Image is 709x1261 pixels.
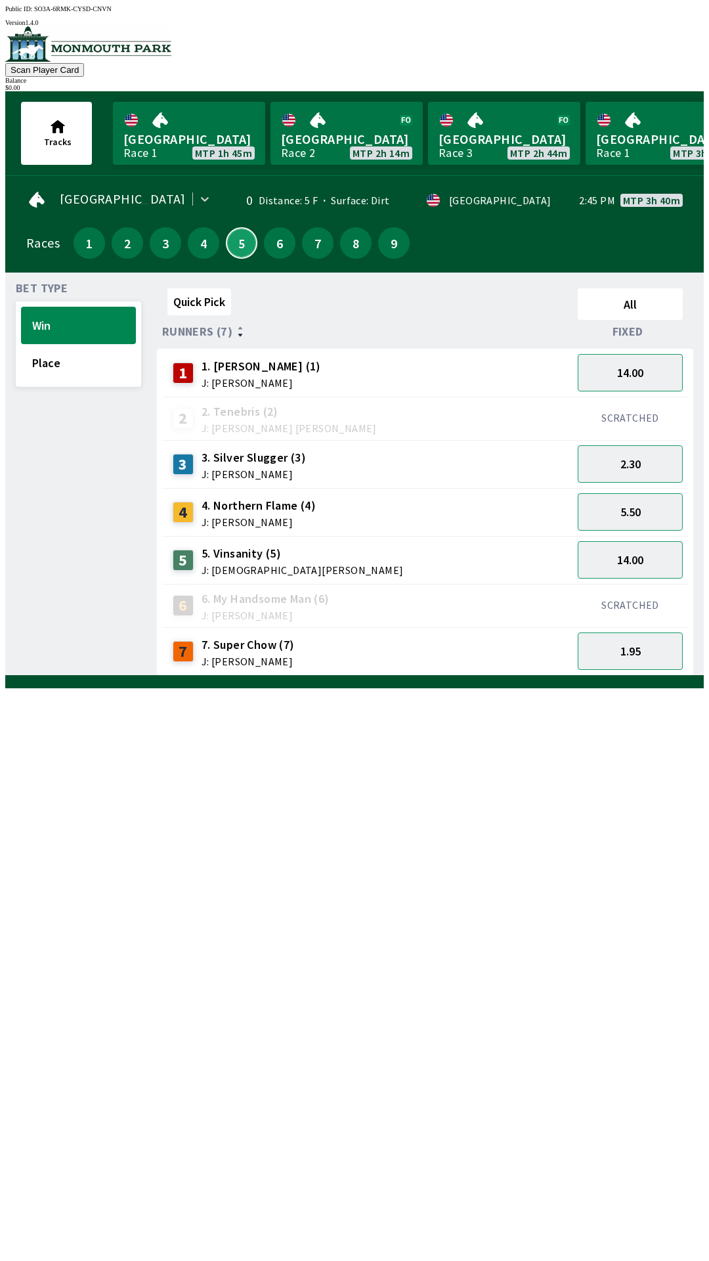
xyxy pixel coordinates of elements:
[578,411,683,424] div: SCRATCHED
[578,632,683,670] button: 1.95
[620,644,641,659] span: 1.95
[173,502,194,523] div: 4
[612,326,643,337] span: Fixed
[188,227,219,259] button: 4
[150,227,181,259] button: 3
[112,227,143,259] button: 2
[16,283,68,294] span: Bet Type
[281,148,315,158] div: Race 2
[44,136,72,148] span: Tracks
[305,238,330,248] span: 7
[173,641,194,662] div: 7
[21,344,136,382] button: Place
[343,238,368,248] span: 8
[572,325,688,338] div: Fixed
[202,358,321,375] span: 1. [PERSON_NAME] (1)
[202,545,404,562] span: 5. Vinsanity (5)
[449,195,551,206] div: [GEOGRAPHIC_DATA]
[202,497,316,514] span: 4. Northern Flame (4)
[202,423,377,433] span: J: [PERSON_NAME] [PERSON_NAME]
[173,363,194,384] div: 1
[153,238,178,248] span: 3
[318,194,390,207] span: Surface: Dirt
[21,102,92,165] button: Tracks
[26,238,60,248] div: Races
[162,325,572,338] div: Runners (7)
[302,227,333,259] button: 7
[353,148,410,158] span: MTP 2h 14m
[270,102,423,165] a: [GEOGRAPHIC_DATA]Race 2MTP 2h 14m
[617,365,643,380] span: 14.00
[32,355,125,370] span: Place
[202,378,321,388] span: J: [PERSON_NAME]
[578,493,683,531] button: 5.50
[60,194,186,204] span: [GEOGRAPHIC_DATA]
[195,148,252,158] span: MTP 1h 45m
[232,195,253,206] div: 0
[202,656,295,667] span: J: [PERSON_NAME]
[378,227,410,259] button: 9
[202,590,330,608] span: 6. My Handsome Man (6)
[202,449,306,466] span: 3. Silver Slugger (3)
[5,26,171,62] img: venue logo
[191,238,216,248] span: 4
[173,595,194,616] div: 6
[162,326,232,337] span: Runners (7)
[202,636,295,653] span: 7. Super Chow (7)
[578,598,683,611] div: SCRATCHED
[264,227,295,259] button: 6
[5,5,704,12] div: Public ID:
[173,550,194,571] div: 5
[34,5,112,12] span: SO3A-6RMK-CYSD-CNVN
[202,517,316,527] span: J: [PERSON_NAME]
[617,552,643,567] span: 14.00
[596,148,630,158] div: Race 1
[202,469,306,479] span: J: [PERSON_NAME]
[226,227,257,259] button: 5
[578,354,683,391] button: 14.00
[578,541,683,579] button: 14.00
[115,238,140,248] span: 2
[428,102,580,165] a: [GEOGRAPHIC_DATA]Race 3MTP 2h 44m
[113,102,265,165] a: [GEOGRAPHIC_DATA]Race 1MTP 1h 45m
[74,227,105,259] button: 1
[259,194,318,207] span: Distance: 5 F
[167,288,231,315] button: Quick Pick
[620,456,641,472] span: 2.30
[202,610,330,621] span: J: [PERSON_NAME]
[77,238,102,248] span: 1
[202,565,404,575] span: J: [DEMOGRAPHIC_DATA][PERSON_NAME]
[267,238,292,248] span: 6
[5,19,704,26] div: Version 1.4.0
[173,294,225,309] span: Quick Pick
[173,408,194,429] div: 2
[578,445,683,483] button: 2.30
[623,195,680,206] span: MTP 3h 40m
[5,63,84,77] button: Scan Player Card
[578,288,683,320] button: All
[584,297,677,312] span: All
[5,84,704,91] div: $ 0.00
[340,227,372,259] button: 8
[5,77,704,84] div: Balance
[439,148,473,158] div: Race 3
[439,131,570,148] span: [GEOGRAPHIC_DATA]
[21,307,136,344] button: Win
[579,195,615,206] span: 2:45 PM
[123,131,255,148] span: [GEOGRAPHIC_DATA]
[202,403,377,420] span: 2. Tenebris (2)
[281,131,412,148] span: [GEOGRAPHIC_DATA]
[32,318,125,333] span: Win
[123,148,158,158] div: Race 1
[381,238,406,248] span: 9
[620,504,641,520] span: 5.50
[173,454,194,475] div: 3
[510,148,567,158] span: MTP 2h 44m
